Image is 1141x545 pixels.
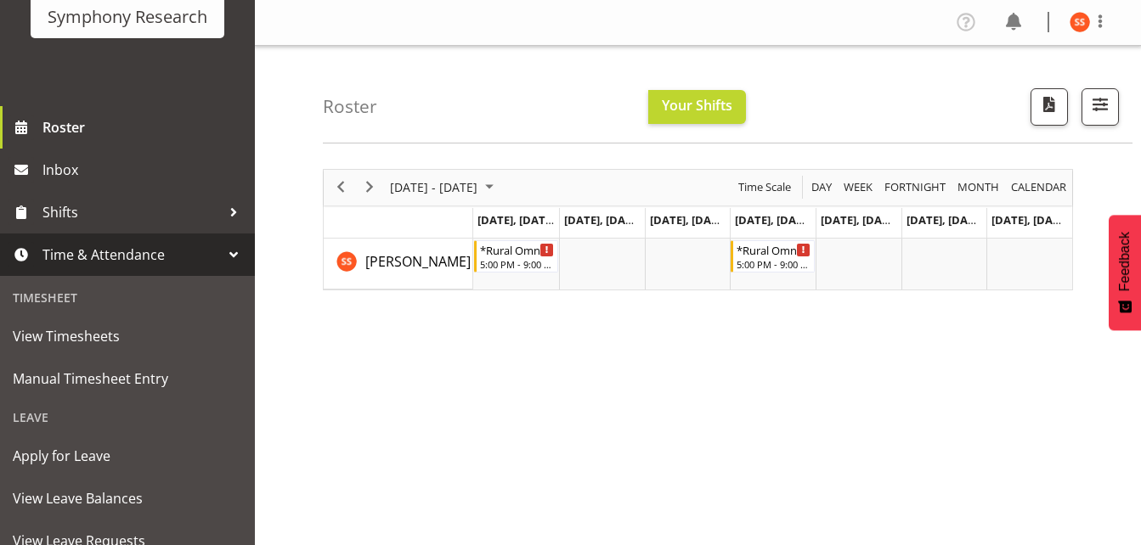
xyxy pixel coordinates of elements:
span: Apply for Leave [13,443,242,469]
button: Timeline Week [841,177,876,198]
span: [DATE], [DATE] [907,212,984,228]
div: 5:00 PM - 9:00 PM [737,257,811,271]
div: Sarah Snook"s event - *Rural Omni Begin From Monday, August 25, 2025 at 5:00:00 PM GMT+12:00 Ends... [474,240,558,272]
div: *Rural Omni [737,241,811,258]
span: Shifts [42,199,221,225]
span: Your Shifts [662,96,732,115]
button: Feedback - Show survey [1109,215,1141,330]
div: previous period [326,170,355,205]
button: Month [1008,177,1070,198]
table: Timeline Week of August 29, 2025 [473,239,1072,289]
span: [DATE], [DATE] [991,212,1069,228]
span: Fortnight [883,177,947,198]
span: Roster [42,115,246,140]
button: Download a PDF of the roster according to the set date range. [1031,88,1068,126]
span: [DATE], [DATE] [564,212,641,228]
a: View Leave Balances [4,477,251,520]
div: Sarah Snook"s event - *Rural Omni Begin From Thursday, August 28, 2025 at 5:00:00 PM GMT+12:00 En... [731,240,815,272]
button: Timeline Month [955,177,1003,198]
img: sarah-snook10022.jpg [1070,12,1090,32]
span: View Timesheets [13,323,242,349]
span: calendar [1009,177,1068,198]
span: View Leave Balances [13,486,242,511]
div: *Rural Omni [480,241,554,258]
button: Fortnight [882,177,949,198]
span: Feedback [1117,232,1133,291]
td: Sarah Snook resource [324,239,473,289]
button: Previous [330,177,353,198]
div: Leave [4,400,251,435]
div: next period [355,170,384,205]
button: Next [359,177,381,198]
button: Time Scale [736,177,794,198]
div: Timesheet [4,280,251,315]
span: Day [810,177,833,198]
button: August 2025 [387,177,501,198]
span: [PERSON_NAME] [365,252,471,271]
button: Filter Shifts [1082,88,1119,126]
div: Symphony Research [48,4,207,30]
span: Manual Timesheet Entry [13,366,242,391]
span: Month [956,177,1001,198]
span: [DATE], [DATE] [650,212,727,228]
h4: Roster [323,97,377,116]
a: Apply for Leave [4,435,251,477]
span: Time Scale [737,177,793,198]
a: Manual Timesheet Entry [4,357,251,400]
a: [PERSON_NAME] [365,251,471,272]
span: [DATE], [DATE] [735,212,812,228]
a: View Timesheets [4,315,251,357]
span: [DATE] - [DATE] [388,177,479,198]
div: August 25 - 31, 2025 [384,170,504,205]
span: Inbox [42,157,246,183]
span: [DATE], [DATE] [821,212,898,228]
div: 5:00 PM - 9:00 PM [480,257,554,271]
button: Timeline Day [809,177,835,198]
div: Timeline Week of August 29, 2025 [323,169,1073,290]
span: Week [842,177,874,198]
button: Your Shifts [648,90,746,124]
span: Time & Attendance [42,242,221,267]
span: [DATE], [DATE] [477,212,555,228]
